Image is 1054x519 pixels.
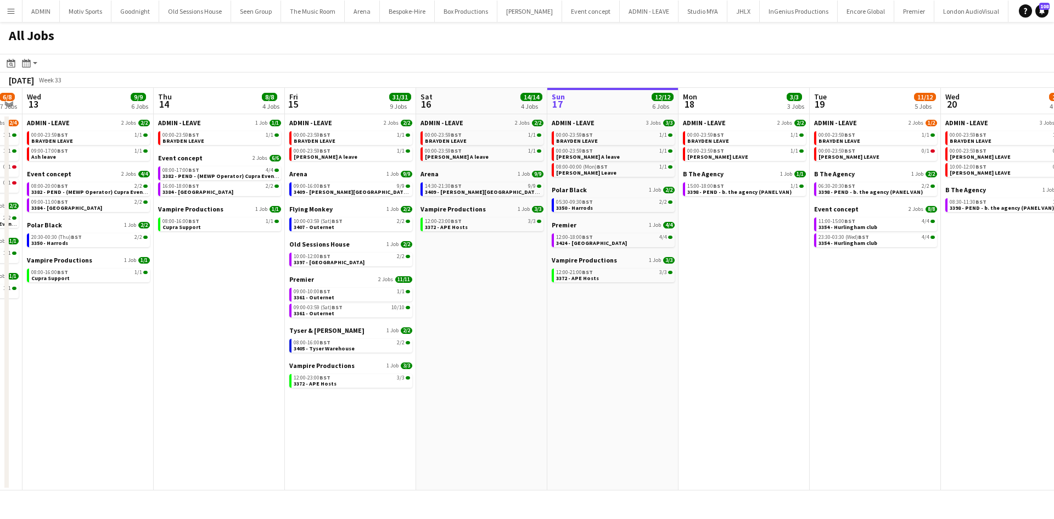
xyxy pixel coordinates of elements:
[556,132,593,138] span: 00:00-23:59
[425,148,462,154] span: 00:00-23:59
[294,147,410,160] a: 00:00-23:59BST1/1[PERSON_NAME] A leave
[950,204,1054,211] span: 3398 - PEND - b. the agency (PANEL VAN)
[552,119,675,127] a: ADMIN - LEAVE3 Jobs3/3
[687,148,724,154] span: 00:00-23:59
[818,188,923,196] span: 3398 - PEND - b. the agency (PANEL VAN)
[1039,3,1050,10] span: 108
[425,131,541,144] a: 00:00-23:59BST1/1BRAYDEN LEAVE
[814,119,937,170] div: ADMIN - LEAVE2 Jobs1/200:00-23:59BST1/1BRAYDEN LEAVE00:00-23:59BST0/1[PERSON_NAME] LEAVE
[818,219,855,224] span: 11:00-15:00
[818,131,935,144] a: 00:00-23:59BST1/1BRAYDEN LEAVE
[451,182,462,189] span: BST
[27,170,150,221] div: Event concept2 Jobs4/408:00-20:00BST2/23382 - PEND - (MEWP Operator) Cupra Event Day09:00-11:00BS...
[121,120,136,126] span: 2 Jobs
[134,183,142,189] span: 2/2
[421,205,486,213] span: Vampire Productions
[659,164,667,170] span: 1/1
[188,182,199,189] span: BST
[597,163,608,170] span: BST
[23,1,60,22] button: ADMIN
[3,132,11,138] span: 1/1
[818,217,935,230] a: 11:00-15:00BST4/43354 - Hurlingham club
[687,183,724,189] span: 15:00-18:00
[384,120,399,126] span: 2 Jobs
[687,147,804,160] a: 00:00-23:59BST1/1[PERSON_NAME] LEAVE
[425,219,462,224] span: 12:00-23:00
[27,221,62,229] span: Polar Black
[294,137,335,144] span: BRAYDEN LEAVE
[158,119,281,127] a: ADMIN - LEAVE1 Job1/1
[780,171,792,177] span: 1 Job
[727,1,760,22] button: JHLX
[894,1,934,22] button: Premier
[687,137,729,144] span: BRAYDEN LEAVE
[926,171,937,177] span: 2/2
[401,206,412,213] span: 2/2
[1035,4,1049,18] a: 108
[683,119,726,127] span: ADMIN - LEAVE
[134,148,142,154] span: 1/1
[425,132,462,138] span: 00:00-23:59
[687,131,804,144] a: 00:00-23:59BST1/1BRAYDEN LEAVE
[922,219,929,224] span: 4/4
[663,222,675,228] span: 4/4
[556,233,672,246] a: 12:00-18:00BST4/43424 - [GEOGRAPHIC_DATA]
[497,1,562,22] button: [PERSON_NAME]
[31,188,156,196] span: 3382 - PEND - (MEWP Operator) Cupra Event Day
[332,217,343,225] span: BST
[620,1,679,22] button: ADMIN - LEAVE
[111,1,159,22] button: Goodnight
[266,183,273,189] span: 2/2
[270,155,281,161] span: 6/6
[922,132,929,138] span: 1/1
[319,182,330,189] span: BST
[281,1,345,22] button: The Music Room
[818,132,855,138] span: 00:00-23:59
[687,153,748,160] span: Chris Lane LEAVE
[397,132,405,138] span: 1/1
[231,1,281,22] button: Seen Group
[266,168,273,173] span: 4/4
[134,199,142,205] span: 2/2
[950,137,991,144] span: BRAYDEN LEAVE
[934,1,1008,22] button: London AudioVisual
[659,199,667,205] span: 2/2
[950,169,1011,176] span: ANDY SICK LEAVE
[425,182,541,195] a: 14:30-21:30BST9/93409 - [PERSON_NAME][GEOGRAPHIC_DATA] ([GEOGRAPHIC_DATA] Car))
[7,238,19,244] span: 1/1
[922,183,929,189] span: 2/2
[528,132,536,138] span: 1/1
[679,1,727,22] button: Studio MYA
[858,233,869,241] span: BST
[401,171,412,177] span: 9/9
[844,217,855,225] span: BST
[518,206,530,213] span: 1 Job
[556,198,672,211] a: 05:30-09:30BST2/23350 - Harrods
[818,183,855,189] span: 06:30-20:30
[7,120,19,126] span: 2/4
[451,131,462,138] span: BST
[380,1,435,22] button: Bespoke-Hire
[294,188,481,196] span: 3409 - Dorney lake (Breezy Car))
[435,1,497,22] button: Box Productions
[814,205,937,213] a: Event concept2 Jobs8/8
[255,120,267,126] span: 1 Job
[532,206,543,213] span: 3/3
[552,221,576,229] span: Premier
[162,182,279,195] a: 16:00-18:00BST2/23384 - [GEOGRAPHIC_DATA]
[294,131,410,144] a: 00:00-23:59BST1/1BRAYDEN LEAVE
[659,235,667,240] span: 4/4
[27,119,70,127] span: ADMIN - LEAVE
[713,182,724,189] span: BST
[556,164,608,170] span: 08:00-00:00 (Mon)
[289,170,412,178] a: Arena1 Job9/9
[27,170,71,178] span: Event concept
[909,120,923,126] span: 2 Jobs
[646,120,661,126] span: 3 Jobs
[649,187,661,193] span: 1 Job
[659,148,667,154] span: 1/1
[57,198,68,205] span: BST
[162,172,288,180] span: 3382 - PEND - (MEWP Operator) Cupra Event Day
[3,180,11,186] span: 0/1
[421,205,543,213] a: Vampire Productions1 Job3/3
